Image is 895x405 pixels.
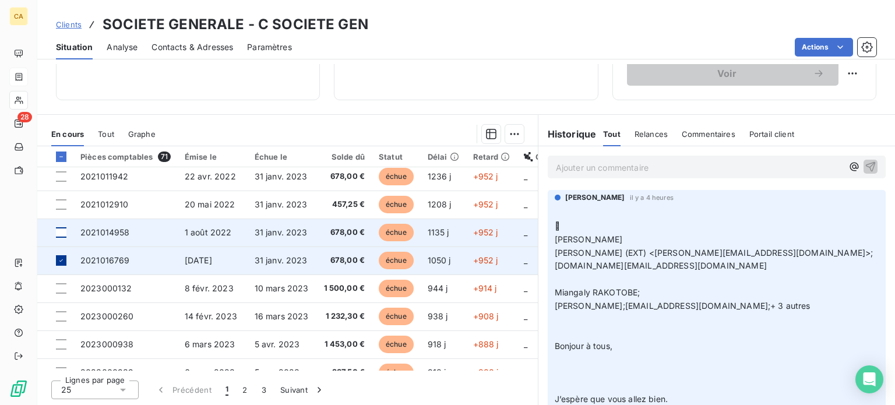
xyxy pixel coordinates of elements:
span: +888 j [473,367,499,377]
span: _ [524,255,527,265]
span: [PERSON_NAME] [565,192,625,203]
span: 16 mars 2023 [255,311,309,321]
span: 6 mars 2023 [185,367,235,377]
span: _ [524,171,527,181]
span: 25 [61,384,71,396]
span: 2023000132 [80,283,132,293]
span: +952 j [473,199,498,209]
button: 2 [235,378,254,402]
button: Voir [627,61,838,86]
span: 31 janv. 2023 [255,227,308,237]
button: 1 [219,378,235,402]
span: ​[PERSON_NAME] (EXT) <[PERSON_NAME][EMAIL_ADDRESS][DOMAIN_NAME]>;​[DOMAIN_NAME][EMAIL_ADDRESS][DO... [555,248,873,271]
h3: SOCIETE GENERALE - C SOCIETE GEN [103,14,368,35]
div: Statut [379,152,414,161]
span: échue [379,308,414,325]
span: +952 j [473,171,498,181]
button: 3 [255,378,273,402]
span: 31 janv. 2023 [255,171,308,181]
span: 31 janv. 2023 [255,255,308,265]
span: 678,00 € [323,171,365,182]
span: +888 j [473,339,499,349]
span: +952 j [473,227,498,237]
span: 2023000939 [80,367,134,377]
span: +908 j [473,311,499,321]
div: CA [9,7,28,26]
span: [PERSON_NAME];​[EMAIL_ADDRESS][DOMAIN_NAME];​+ 3 autres​ [555,301,811,311]
span: échue [379,224,414,241]
span: 6 mars 2023 [185,339,235,349]
span: Miangaly RAKOTOBE;​ [555,287,640,297]
span: Commentaires [682,129,735,139]
span: +914 j [473,283,497,293]
span: 2021016769 [80,255,130,265]
span: échue [379,280,414,297]
div: Pièces comptables [80,152,171,162]
span: Tout [603,129,621,139]
span: 918 j [428,339,446,349]
span: Relances [635,129,668,139]
span: échue [379,252,414,269]
span: En cours [51,129,84,139]
span: J’espère que vous allez bien. [555,394,668,404]
span: 1236 j [428,171,452,181]
span: Voir [641,69,813,78]
span: 1 232,30 € [323,311,365,322]
span: _ [524,199,527,209]
span: Portail client [749,129,794,139]
span: échue [379,336,414,353]
span: 1 août 2022 [185,227,232,237]
span: Tout [98,129,114,139]
span: 5 avr. 2023 [255,339,300,349]
a: Clients [56,19,82,30]
span: échue [379,196,414,213]
span: 2021011942 [80,171,129,181]
div: Open Intercom Messenger [855,365,883,393]
span: 918 j [428,367,446,377]
span: _ [524,227,527,237]
span: [PERSON_NAME] [555,234,623,244]
span: +952 j [473,255,498,265]
span: 31 janv. 2023 [255,199,308,209]
span: Paramètres [247,41,292,53]
span: 22 avr. 2022 [185,171,236,181]
button: Suivant [273,378,332,402]
span: _ [524,311,527,321]
span: 1 453,00 € [323,339,365,350]
img: Logo LeanPay [9,379,28,398]
span: Bonjour à tous, [555,341,612,351]
span: échue [379,364,414,381]
span: 2023000938 [80,339,134,349]
span: 1135 j [428,227,449,237]
span: Clients [56,20,82,29]
span: _ [524,283,527,293]
div: Retard [473,152,510,161]
span: 28 [17,112,32,122]
span: 237,50 € [323,367,365,378]
span: 678,00 € [323,255,365,266]
span: 457,25 € [323,199,365,210]
span: 8 févr. 2023 [185,283,234,293]
span: 5 avr. 2023 [255,367,300,377]
span: 2021012910 [80,199,129,209]
span: 678,00 € [323,227,365,238]
span: 71 [158,152,171,162]
span: _ [524,367,527,377]
span: Situation [56,41,93,53]
span: 2021014958 [80,227,130,237]
span:  [555,221,560,231]
span: il y a 4 heures [630,194,674,201]
span: 1 500,00 € [323,283,365,294]
button: Actions [795,38,853,57]
span: [DATE] [185,255,212,265]
span: 14 févr. 2023 [185,311,237,321]
span: 1208 j [428,199,452,209]
span: Contacts & Adresses [151,41,233,53]
h6: Historique [538,127,597,141]
span: Analyse [107,41,138,53]
div: Échue le [255,152,309,161]
span: échue [379,168,414,185]
span: 1 [225,384,228,396]
div: Délai [428,152,459,161]
span: 944 j [428,283,448,293]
